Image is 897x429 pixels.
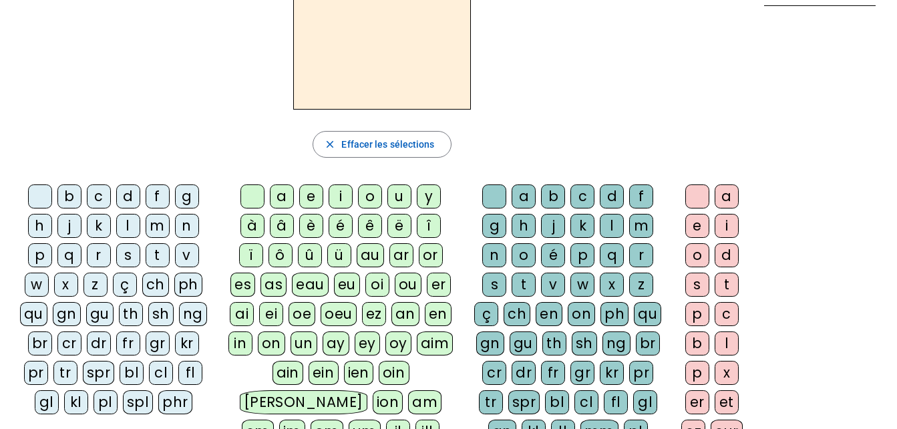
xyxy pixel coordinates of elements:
[142,273,169,297] div: ch
[321,302,357,326] div: oeu
[146,331,170,355] div: gr
[329,214,353,238] div: é
[541,214,565,238] div: j
[425,302,452,326] div: en
[313,131,451,158] button: Effacer les sélections
[83,361,115,385] div: spr
[389,243,413,267] div: ar
[174,273,202,297] div: ph
[357,243,384,267] div: au
[536,302,562,326] div: en
[53,302,81,326] div: gn
[541,243,565,267] div: é
[148,302,174,326] div: sh
[541,361,565,385] div: fr
[570,273,594,297] div: w
[510,331,537,355] div: gu
[600,184,624,208] div: d
[685,214,709,238] div: e
[54,273,78,297] div: x
[87,214,111,238] div: k
[116,243,140,267] div: s
[636,331,660,355] div: br
[329,184,353,208] div: i
[542,331,566,355] div: th
[417,184,441,208] div: y
[427,273,451,297] div: er
[541,273,565,297] div: v
[25,273,49,297] div: w
[123,390,154,414] div: spl
[292,273,329,297] div: eau
[715,214,739,238] div: i
[512,361,536,385] div: dr
[28,243,52,267] div: p
[24,361,48,385] div: pr
[574,390,598,414] div: cl
[602,331,631,355] div: ng
[419,243,443,267] div: or
[64,390,88,414] div: kl
[358,214,382,238] div: ê
[334,273,360,297] div: eu
[87,243,111,267] div: r
[600,214,624,238] div: l
[373,390,403,414] div: ion
[512,214,536,238] div: h
[600,302,629,326] div: ph
[508,390,540,414] div: spr
[120,361,144,385] div: bl
[715,361,739,385] div: x
[512,243,536,267] div: o
[568,302,595,326] div: on
[270,214,294,238] div: â
[309,361,339,385] div: ein
[604,390,628,414] div: fl
[600,273,624,297] div: x
[482,361,506,385] div: cr
[391,302,419,326] div: an
[324,138,336,150] mat-icon: close
[259,302,283,326] div: ei
[570,361,594,385] div: gr
[715,184,739,208] div: a
[417,214,441,238] div: î
[572,331,597,355] div: sh
[53,361,77,385] div: tr
[395,273,421,297] div: ou
[685,390,709,414] div: er
[629,214,653,238] div: m
[146,243,170,267] div: t
[634,302,661,326] div: qu
[299,214,323,238] div: è
[600,361,624,385] div: kr
[146,214,170,238] div: m
[685,331,709,355] div: b
[341,136,434,152] span: Effacer les sélections
[258,331,285,355] div: on
[230,273,255,297] div: es
[273,361,304,385] div: ain
[260,273,287,297] div: as
[385,331,411,355] div: oy
[87,331,111,355] div: dr
[116,184,140,208] div: d
[408,390,441,414] div: am
[327,243,351,267] div: ü
[482,214,506,238] div: g
[35,390,59,414] div: gl
[685,361,709,385] div: p
[355,331,380,355] div: ey
[417,331,454,355] div: aim
[20,302,47,326] div: qu
[715,273,739,297] div: t
[570,184,594,208] div: c
[715,302,739,326] div: c
[629,273,653,297] div: z
[291,331,317,355] div: un
[179,302,207,326] div: ng
[715,390,739,414] div: et
[240,214,264,238] div: à
[715,243,739,267] div: d
[479,390,503,414] div: tr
